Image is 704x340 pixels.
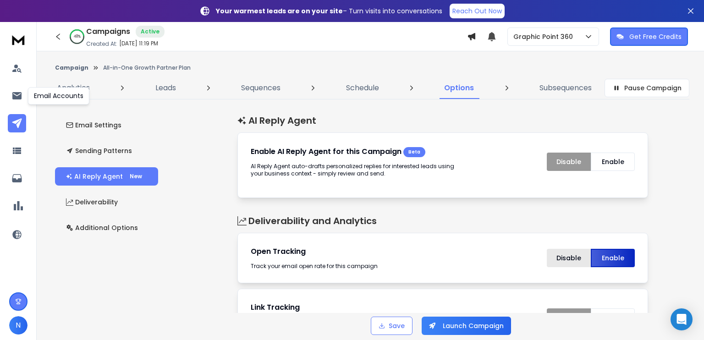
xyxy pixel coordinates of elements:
[103,64,191,71] p: All-in-One Growth Partner Plan
[66,223,138,232] p: Additional Options
[86,40,117,48] p: Created At:
[346,82,379,93] p: Schedule
[251,302,434,313] h1: Link Tracking
[9,316,27,335] button: N
[66,197,118,207] p: Deliverability
[452,6,502,16] p: Reach Out Now
[125,171,147,181] div: New
[547,249,591,267] button: Disable
[119,40,158,47] p: [DATE] 11:19 PM
[57,82,90,93] p: Analytics
[55,193,158,211] button: Deliverability
[671,308,693,330] div: Open Intercom Messenger
[341,77,385,99] a: Schedule
[55,64,88,71] button: Campaign
[28,87,89,104] div: Email Accounts
[591,153,635,171] button: Enable
[251,246,434,257] h1: Open Tracking
[610,27,688,46] button: Get Free Credits
[150,77,181,99] a: Leads
[422,317,511,335] button: Launch Campaign
[86,26,130,37] h1: Campaigns
[51,77,95,99] a: Analytics
[251,163,456,177] p: AI Reply Agent auto-drafts personalized replies for interested leads using your business context ...
[539,82,592,93] p: Subsequences
[9,31,27,48] img: logo
[439,77,479,99] a: Options
[534,77,597,99] a: Subsequences
[55,116,158,134] button: Email Settings
[408,148,420,156] span: Beta
[66,121,121,130] p: Email Settings
[605,79,689,97] button: Pause Campaign
[237,114,648,127] h1: AI Reply Agent
[66,146,132,155] p: Sending Patterns
[513,32,577,41] p: Graphic Point 360
[241,82,280,93] p: Sequences
[216,6,343,16] strong: Your warmest leads are on your site
[55,167,158,186] button: AI Reply AgentNew
[155,82,176,93] p: Leads
[547,153,591,171] button: Disable
[591,249,635,267] button: Enable
[136,26,165,38] div: Active
[74,34,81,39] p: 48 %
[251,263,434,270] div: Track your email open rate for this campaign
[66,171,147,181] p: AI Reply Agent
[236,77,286,99] a: Sequences
[55,219,158,237] button: Additional Options
[237,214,648,227] h1: Deliverability and Analytics
[450,4,505,18] a: Reach Out Now
[629,32,682,41] p: Get Free Credits
[216,6,442,16] p: – Turn visits into conversations
[55,142,158,160] button: Sending Patterns
[444,82,474,93] p: Options
[371,317,412,335] button: Save
[251,146,403,157] h1: Enable AI Reply Agent for this Campaign
[547,308,591,327] button: Disable
[591,308,635,327] button: Enable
